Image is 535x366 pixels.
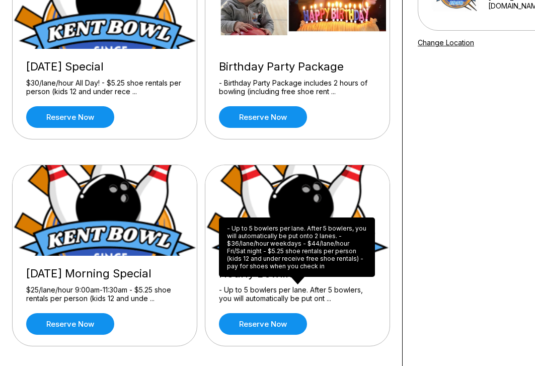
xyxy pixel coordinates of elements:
div: $30/lane/hour All Day! - $5.25 shoe rentals per person (kids 12 and under rece ... [26,79,183,96]
a: Reserve now [26,313,114,335]
img: Hourly Bowling [205,165,391,256]
div: - Birthday Party Package includes 2 hours of bowling (including free shoe rent ... [219,79,376,96]
div: [DATE] Morning Special [26,267,183,280]
a: Reserve now [219,313,307,335]
img: Sunday Morning Special [13,165,198,256]
a: Reserve now [26,106,114,128]
div: $25/lane/hour 9:00am-11:30am - $5.25 shoe rentals per person (kids 12 and unde ... [26,285,183,303]
div: - Up to 5 bowlers per lane. After 5 bowlers, you will automatically be put ont ... [219,285,376,303]
a: Change Location [418,38,474,47]
div: [DATE] Special [26,60,183,74]
div: Birthday Party Package [219,60,376,74]
a: Reserve now [219,106,307,128]
div: - Up to 5 bowlers per lane. After 5 bowlers, you will automatically be put onto 2 lanes. - $36/la... [219,217,375,277]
